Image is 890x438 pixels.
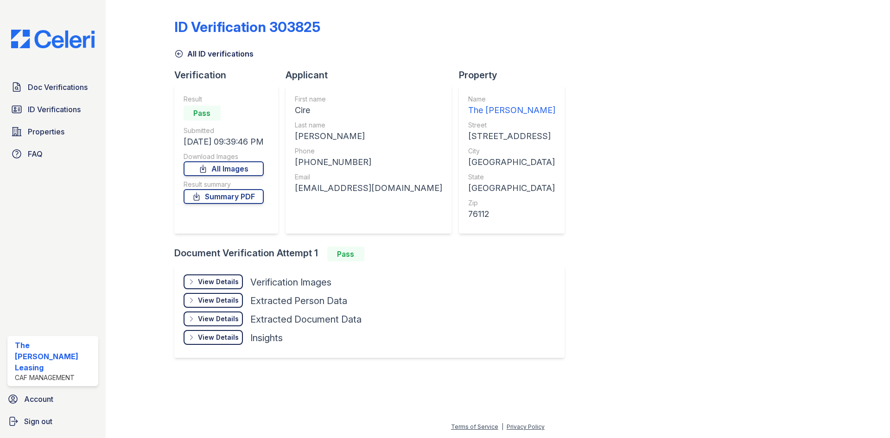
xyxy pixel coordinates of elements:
div: Result [184,95,264,104]
div: Email [295,172,442,182]
span: Account [24,394,53,405]
div: [PERSON_NAME] [295,130,442,143]
div: Last name [295,121,442,130]
div: CAF Management [15,373,95,382]
div: [STREET_ADDRESS] [468,130,555,143]
div: [DATE] 09:39:46 PM [184,135,264,148]
div: Submitted [184,126,264,135]
a: Doc Verifications [7,78,98,96]
div: [GEOGRAPHIC_DATA] [468,182,555,195]
div: Pass [184,106,221,121]
div: Result summary [184,180,264,189]
div: State [468,172,555,182]
img: CE_Logo_Blue-a8612792a0a2168367f1c8372b55b34899dd931a85d93a1a3d3e32e68fde9ad4.png [4,30,102,48]
div: ID Verification 303825 [174,19,320,35]
div: City [468,146,555,156]
a: Summary PDF [184,189,264,204]
div: The [PERSON_NAME] Leasing [15,340,95,373]
a: Sign out [4,412,102,431]
div: Pass [327,247,364,261]
a: ID Verifications [7,100,98,119]
span: ID Verifications [28,104,81,115]
span: Properties [28,126,64,137]
a: Account [4,390,102,408]
div: Zip [468,198,555,208]
div: Applicant [286,69,459,82]
div: Street [468,121,555,130]
a: Terms of Service [451,423,498,430]
div: Property [459,69,572,82]
div: Cire [295,104,442,117]
a: Properties [7,122,98,141]
span: Doc Verifications [28,82,88,93]
a: All Images [184,161,264,176]
div: Insights [250,331,283,344]
div: View Details [198,314,239,324]
span: FAQ [28,148,43,159]
div: [GEOGRAPHIC_DATA] [468,156,555,169]
div: First name [295,95,442,104]
a: Name The [PERSON_NAME] [468,95,555,117]
div: Download Images [184,152,264,161]
div: The [PERSON_NAME] [468,104,555,117]
a: Privacy Policy [507,423,545,430]
div: 76112 [468,208,555,221]
div: [EMAIL_ADDRESS][DOMAIN_NAME] [295,182,442,195]
div: View Details [198,277,239,286]
div: Phone [295,146,442,156]
a: FAQ [7,145,98,163]
span: Sign out [24,416,52,427]
div: Name [468,95,555,104]
div: [PHONE_NUMBER] [295,156,442,169]
a: All ID verifications [174,48,254,59]
div: | [502,423,503,430]
div: Verification Images [250,276,331,289]
div: Document Verification Attempt 1 [174,247,572,261]
div: Extracted Person Data [250,294,347,307]
div: Extracted Document Data [250,313,362,326]
div: View Details [198,296,239,305]
div: View Details [198,333,239,342]
div: Verification [174,69,286,82]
